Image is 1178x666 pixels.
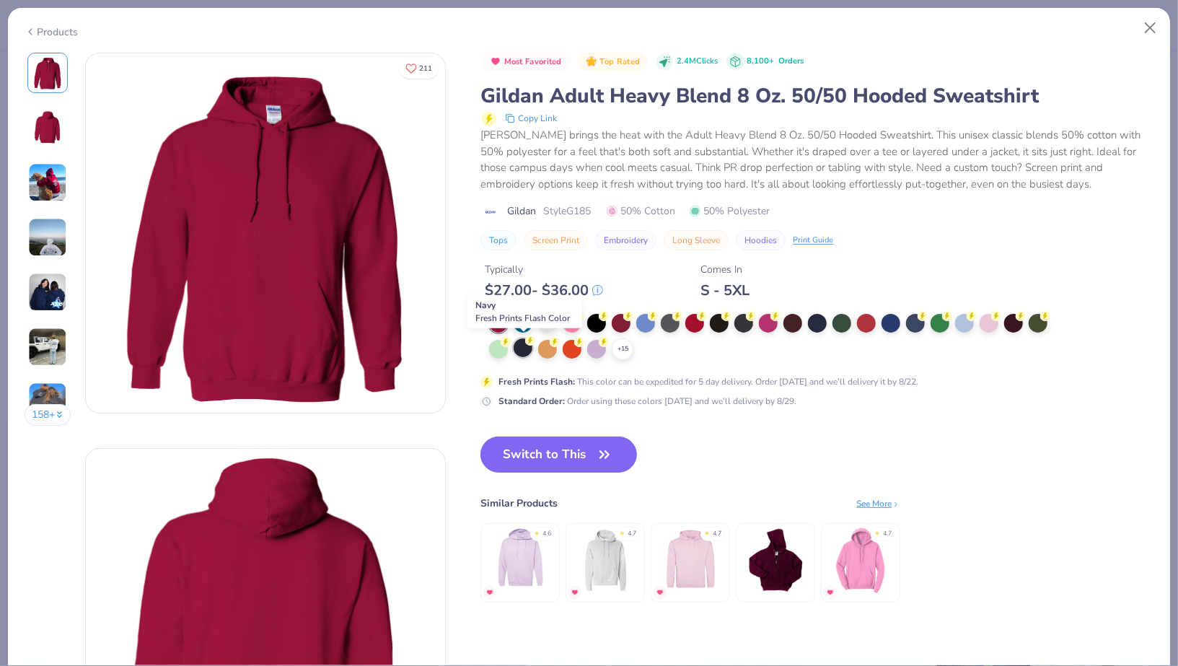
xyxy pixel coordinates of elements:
span: Gildan [507,203,536,219]
span: 50% Cotton [607,203,675,219]
img: MostFav.gif [485,588,494,597]
span: Top Rated [600,58,641,66]
div: ★ [874,529,880,535]
img: User generated content [28,273,67,312]
span: Style G185 [543,203,591,219]
div: This color can be expedited for 5 day delivery. Order [DATE] and we’ll delivery it by 8/22. [498,375,918,388]
div: Print Guide [793,235,833,247]
span: 2.4M Clicks [677,56,718,68]
button: Badge Button [578,53,647,71]
img: Just Hoods By AWDis Men's 80/20 Midweight College Hooded Sweatshirt [656,526,725,595]
div: Similar Products [480,496,558,511]
div: Gildan Adult Heavy Blend 8 Oz. 50/50 Hooded Sweatshirt [480,82,1153,110]
img: Independent Trading Co. Midweight Hooded Sweatshirt [486,526,555,595]
img: Back [30,110,65,145]
div: ★ [534,529,540,535]
img: Port & Company Core Fleece Pullover Hooded Sweatshirt [827,526,895,595]
div: ★ [619,529,625,535]
img: MostFav.gif [571,588,579,597]
img: User generated content [28,163,67,202]
div: 4.7 [883,529,892,539]
strong: Fresh Prints Flash : [498,376,575,387]
button: Switch to This [480,437,637,473]
img: Front [86,53,445,413]
img: MostFav.gif [656,588,664,597]
div: 8,100+ [747,56,804,68]
img: Top Rated sort [586,56,597,67]
img: Hanes Unisex 7.8 Oz. Ecosmart 50/50 Pullover Hooded Sweatshirt [571,526,640,595]
button: Close [1137,14,1164,42]
img: Most Favorited sort [490,56,501,67]
span: Most Favorited [504,58,562,66]
div: $ 27.00 - $ 36.00 [485,281,603,299]
strong: Standard Order : [498,395,565,407]
span: Orders [778,56,804,66]
div: Navy [467,295,582,328]
div: 4.7 [713,529,721,539]
div: See More [856,497,900,510]
button: Long Sleeve [664,230,729,250]
div: 4.6 [542,529,551,539]
span: 211 [419,65,432,72]
span: + 15 [617,344,628,354]
img: User generated content [28,328,67,367]
div: S - 5XL [700,281,750,299]
div: Typically [485,262,603,277]
img: Jerzees Youth 8 oz. NuBlend Fleece Full-Zip Hood [742,526,810,595]
button: 158+ [25,404,71,426]
span: 50% Polyester [690,203,770,219]
div: 4.7 [628,529,636,539]
div: [PERSON_NAME] brings the heat with the Adult Heavy Blend 8 Oz. 50/50 Hooded Sweatshirt. This unis... [480,127,1153,192]
img: User generated content [28,382,67,421]
div: Order using these colors [DATE] and we’ll delivery by 8/29. [498,395,796,408]
span: Fresh Prints Flash Color [475,312,570,324]
img: Front [30,56,65,90]
div: Comes In [700,262,750,277]
button: Badge Button [482,53,569,71]
img: brand logo [480,206,500,218]
img: User generated content [28,218,67,257]
div: Products [25,25,79,40]
button: Embroidery [595,230,656,250]
button: Like [399,58,439,79]
button: copy to clipboard [501,110,561,127]
div: ★ [704,529,710,535]
button: Hoodies [736,230,786,250]
button: Tops [480,230,517,250]
img: MostFav.gif [826,588,835,597]
button: Screen Print [524,230,588,250]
